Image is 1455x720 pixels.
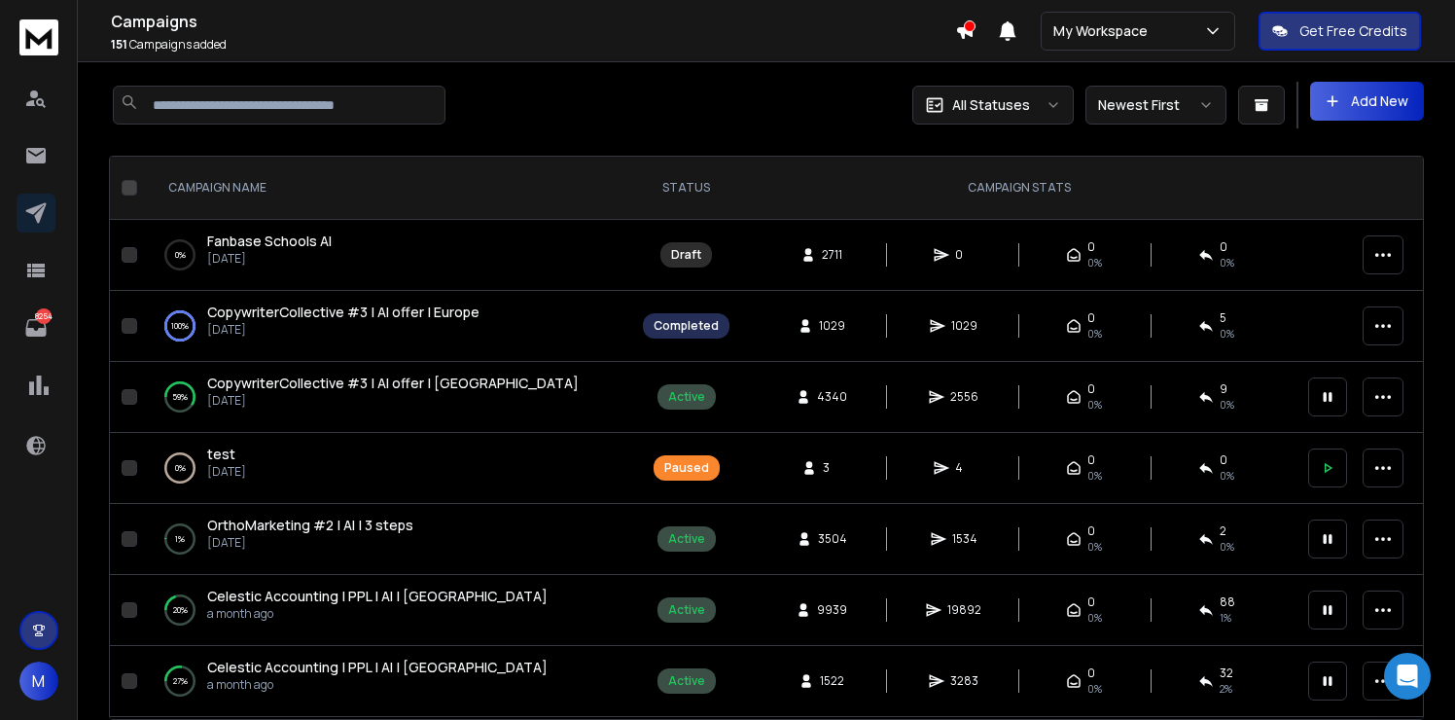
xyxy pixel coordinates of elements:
div: Completed [654,318,719,334]
p: Get Free Credits [1299,21,1407,41]
p: 59 % [172,387,188,407]
span: 1 % [1220,610,1231,626]
span: Celestic Accounting | PPL | AI | [GEOGRAPHIC_DATA] [207,587,548,605]
td: 0%test[DATE] [145,433,631,504]
span: 0 [1087,239,1095,255]
span: 0 % [1220,397,1234,413]
span: 0% [1087,610,1102,626]
p: 0 % [175,245,186,265]
div: Open Intercom Messenger [1384,653,1431,700]
span: 0 [1087,594,1095,610]
span: 4 [955,460,975,476]
img: logo [19,19,58,55]
span: Fanbase Schools AI [207,232,332,250]
span: 9 [1220,381,1227,397]
div: Active [668,602,705,618]
span: 0 [1087,523,1095,539]
p: a month ago [207,606,548,622]
p: [DATE] [207,535,413,551]
p: [DATE] [207,393,579,409]
a: Celestic Accounting | PPL | AI | [GEOGRAPHIC_DATA] [207,587,548,606]
div: Active [668,673,705,689]
span: 0 % [1220,326,1234,342]
span: 3283 [950,673,978,689]
span: 1522 [820,673,844,689]
td: 59%CopywriterCollective #3 | AI offer | [GEOGRAPHIC_DATA][DATE] [145,362,631,433]
span: 0 % [1220,539,1234,555]
span: 3 [823,460,842,476]
span: 1029 [819,318,845,334]
span: 0% [1087,539,1102,555]
a: Celestic Accounting | PPL | AI | [GEOGRAPHIC_DATA] [207,658,548,677]
span: 0 % [1220,468,1234,484]
span: 2 % [1220,681,1232,697]
span: 9939 [817,602,847,618]
a: 8254 [17,308,55,347]
p: [DATE] [207,464,246,480]
p: 0 % [175,458,186,478]
th: STATUS [631,157,741,220]
div: Active [668,389,705,405]
p: [DATE] [207,251,332,267]
span: 0 [1087,452,1095,468]
span: 2556 [950,389,978,405]
span: 3504 [818,531,847,547]
span: 4340 [817,389,847,405]
td: 27%Celestic Accounting | PPL | AI | [GEOGRAPHIC_DATA]a month ago [145,646,631,717]
div: Active [668,531,705,547]
span: 151 [111,36,127,53]
button: M [19,662,58,701]
span: 0 [1087,666,1095,681]
p: 100 % [171,316,189,336]
p: 1 % [175,529,185,549]
p: 20 % [173,600,188,620]
span: 0% [1087,468,1102,484]
div: Draft [671,247,701,263]
span: 0 [1087,381,1095,397]
p: Campaigns added [111,37,955,53]
p: My Workspace [1053,21,1155,41]
a: CopywriterCollective #3 | AI offer | Europe [207,303,479,322]
span: 1029 [951,318,977,334]
span: 88 [1220,594,1235,610]
td: 20%Celestic Accounting | PPL | AI | [GEOGRAPHIC_DATA]a month ago [145,575,631,646]
span: 1534 [952,531,977,547]
span: 2 [1220,523,1226,539]
span: 0 [1220,452,1227,468]
p: a month ago [207,677,548,693]
span: 0% [1087,326,1102,342]
span: Celestic Accounting | PPL | AI | [GEOGRAPHIC_DATA] [207,658,548,676]
span: 2711 [822,247,842,263]
p: 27 % [173,671,188,691]
th: CAMPAIGN STATS [741,157,1296,220]
span: test [207,445,235,463]
span: 32 [1220,666,1233,681]
h1: Campaigns [111,10,955,33]
a: CopywriterCollective #3 | AI offer | [GEOGRAPHIC_DATA] [207,374,579,393]
span: 5 [1220,310,1226,326]
a: OrthoMarketing #2 | AI | 3 steps [207,516,413,535]
span: OrthoMarketing #2 | AI | 3 steps [207,516,413,534]
span: 19892 [947,602,981,618]
p: 8254 [36,308,52,324]
td: 100%CopywriterCollective #3 | AI offer | Europe[DATE] [145,291,631,362]
span: 0 [1220,239,1227,255]
a: Fanbase Schools AI [207,232,332,251]
span: 0% [1087,397,1102,413]
button: Newest First [1085,86,1226,125]
span: 0% [1220,255,1234,270]
th: CAMPAIGN NAME [145,157,631,220]
a: test [207,445,235,464]
span: 0% [1087,255,1102,270]
button: Add New [1310,82,1424,121]
span: CopywriterCollective #3 | AI offer | [GEOGRAPHIC_DATA] [207,374,579,392]
span: 0 [1087,310,1095,326]
p: All Statuses [952,95,1030,115]
p: [DATE] [207,322,479,338]
td: 1%OrthoMarketing #2 | AI | 3 steps[DATE] [145,504,631,575]
span: CopywriterCollective #3 | AI offer | Europe [207,303,479,321]
button: Get Free Credits [1259,12,1421,51]
span: 0 [955,247,975,263]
